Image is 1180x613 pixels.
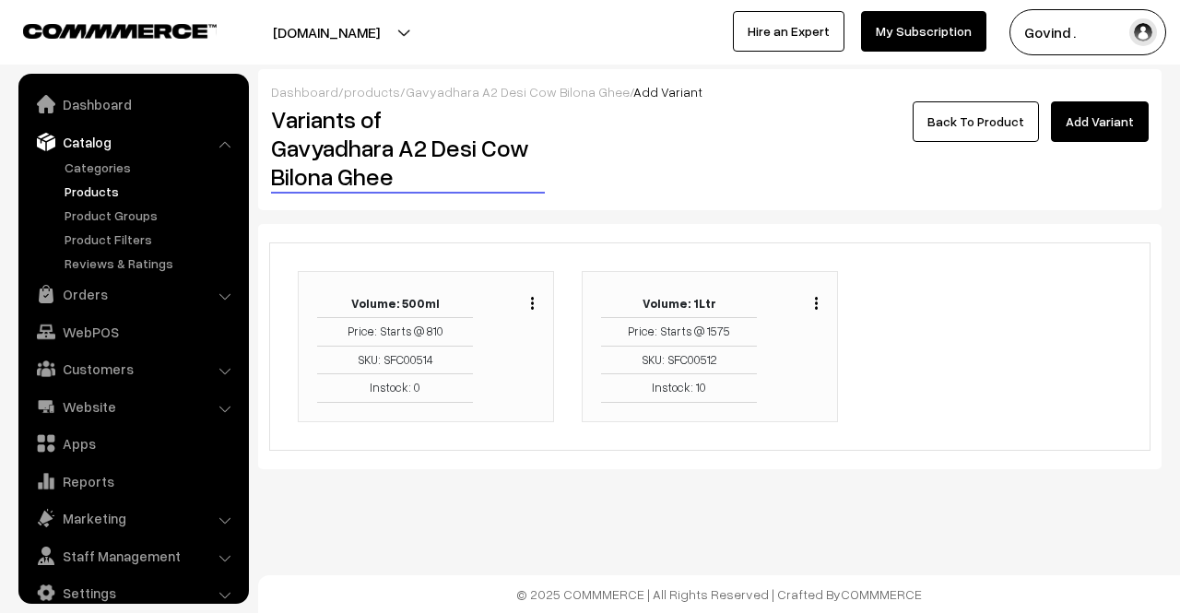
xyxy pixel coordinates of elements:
a: COMMMERCE [841,586,922,602]
img: Menu [815,297,818,309]
td: Price: Starts @ 1575 [601,318,757,347]
a: Apps [23,427,242,460]
span: Add Variant [633,84,702,100]
h2: Variants of [271,105,545,194]
b: Volume: 1Ltr [643,296,716,311]
a: WebPOS [23,315,242,348]
img: COMMMERCE [23,24,217,38]
td: Instock: 10 [601,374,757,403]
a: Marketing [23,501,242,535]
a: Reviews & Ratings [60,253,242,273]
td: Price: Starts @ 810 [317,318,473,347]
a: Product Groups [60,206,242,225]
a: Gavyadhara A2 Desi Cow Bilona Ghee [406,84,630,100]
footer: © 2025 COMMMERCE | All Rights Reserved | Crafted By [258,575,1180,613]
a: COMMMERCE [23,18,184,41]
img: user [1129,18,1157,46]
a: Settings [23,576,242,609]
a: Categories [60,158,242,177]
b: Volume: 500ml [351,296,440,311]
img: Menu [531,297,534,309]
a: Gavyadhara A2 Desi Cow Bilona Ghee [271,133,529,191]
a: Back To Product [913,101,1039,142]
a: Hire an Expert [733,11,844,52]
a: Dashboard [23,88,242,121]
a: Product Filters [60,230,242,249]
td: SKU: SFC00514 [317,346,473,374]
a: Add Variant [1051,101,1149,142]
a: Staff Management [23,539,242,572]
a: Reports [23,465,242,498]
a: Website [23,390,242,423]
div: / / / [271,82,1149,101]
a: Products [60,182,242,201]
a: My Subscription [861,11,986,52]
td: Instock: 0 [317,374,473,403]
a: Catalog [23,125,242,159]
button: [DOMAIN_NAME] [208,9,444,55]
a: Orders [23,277,242,311]
button: Govind . [1009,9,1166,55]
a: Dashboard [271,84,338,100]
a: products [344,84,400,100]
a: Customers [23,352,242,385]
td: SKU: SFC00512 [601,346,757,374]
